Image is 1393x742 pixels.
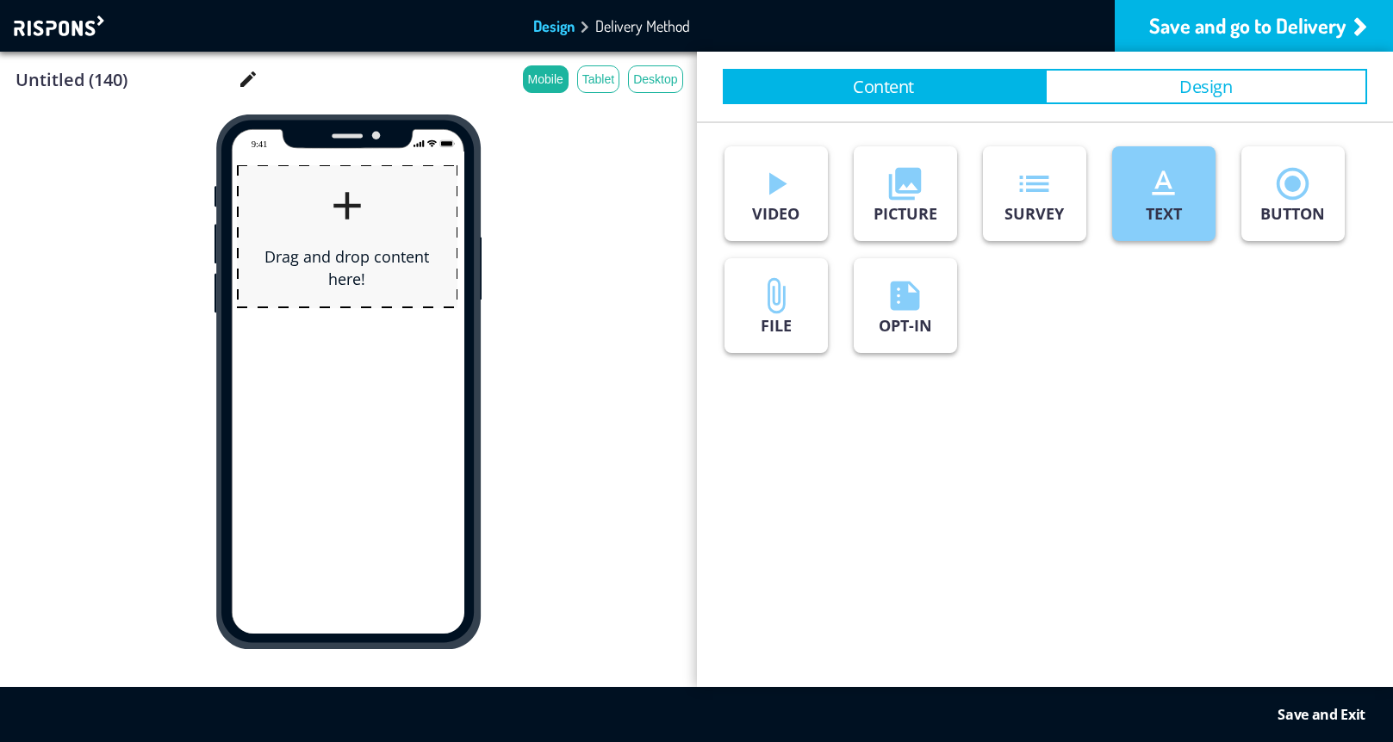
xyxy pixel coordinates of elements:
i: add [254,182,440,229]
button: radio_button_checkedBUTTON [1241,146,1345,241]
button: Tablet [577,65,619,93]
div: Save and Exit [1278,706,1365,723]
p: Drag and drop content here! [254,246,440,290]
button: Mobile [523,65,569,93]
button: summarizeOPT-IN [854,258,957,353]
i: create [238,69,258,90]
i: play_arrow [756,164,795,203]
i: summarize [886,276,924,315]
i: photo_library [886,164,924,203]
button: listSURVEY [983,146,1086,241]
button: attach_fileFILE [724,258,828,353]
p: PICTURE [874,203,937,224]
button: Desktop [628,65,682,93]
button: play_arrowVIDEO [724,146,828,241]
p: OPT-IN [879,315,932,336]
a: Delivery Method [595,18,690,34]
button: photo_libraryPICTURE [854,146,957,241]
i: text_format [1144,164,1183,203]
p: FILE [761,315,792,336]
p: BUTTON [1260,203,1325,224]
i: list [1015,164,1054,203]
p: TEXT [1146,203,1182,224]
p: SURVEY [1004,203,1064,224]
p: VIDEO [752,203,799,224]
button: Content [723,69,1045,104]
button: Design [1045,69,1367,104]
i: radio_button_checked [1273,164,1312,203]
a: Design [533,18,575,34]
i: attach_file [756,276,795,315]
input: Project title [14,69,238,90]
button: text_formatTEXT [1112,146,1216,241]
